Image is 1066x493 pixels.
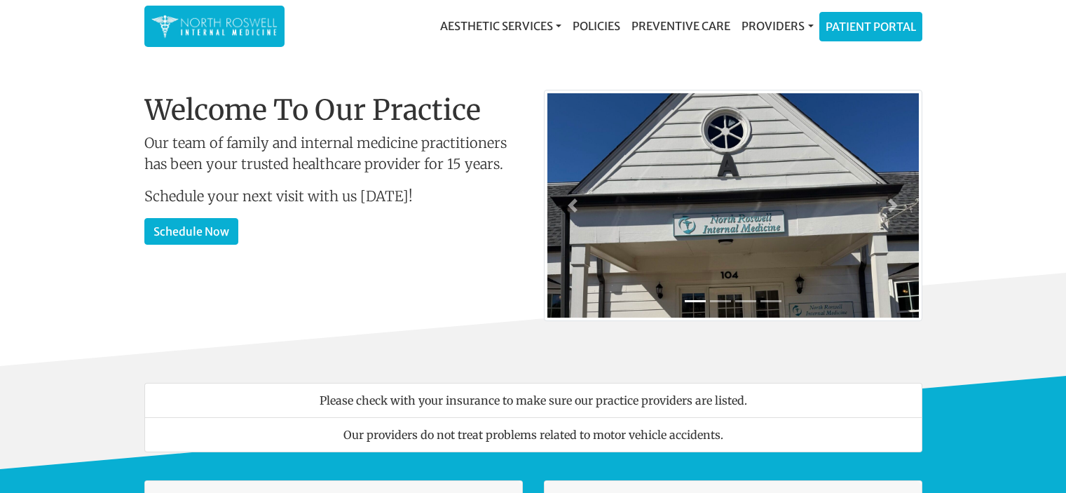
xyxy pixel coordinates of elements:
p: Our team of family and internal medicine practitioners has been your trusted healthcare provider ... [144,133,523,175]
li: Please check with your insurance to make sure our practice providers are listed. [144,383,922,418]
li: Our providers do not treat problems related to motor vehicle accidents. [144,417,922,452]
a: Preventive Care [626,12,736,40]
a: Patient Portal [820,13,922,41]
p: Schedule your next visit with us [DATE]! [144,186,523,207]
a: Providers [736,12,819,40]
a: Policies [567,12,626,40]
a: Schedule Now [144,218,238,245]
img: North Roswell Internal Medicine [151,13,278,40]
h1: Welcome To Our Practice [144,93,523,127]
a: Aesthetic Services [435,12,567,40]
